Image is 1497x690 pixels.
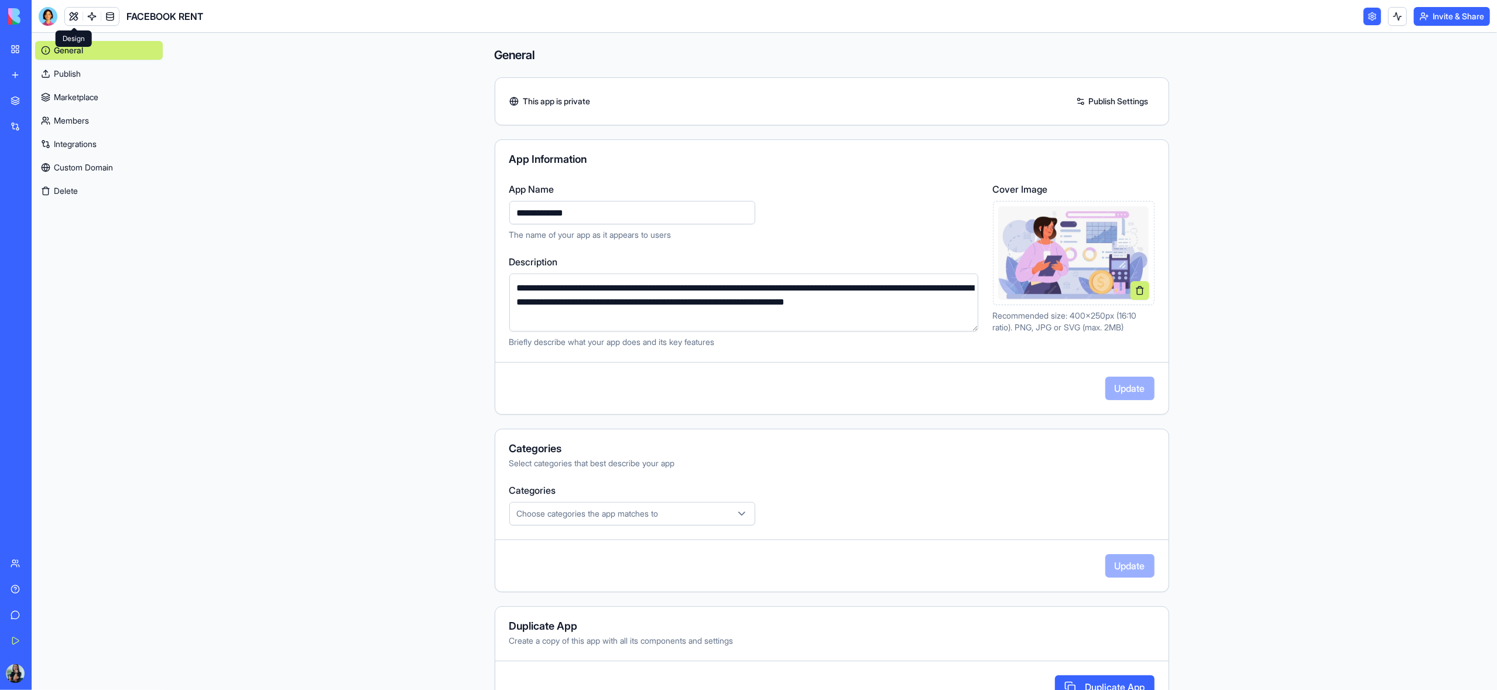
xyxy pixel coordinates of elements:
a: General [35,41,163,60]
p: The name of your app as it appears to users [509,229,979,241]
a: Custom Domain [35,158,163,177]
a: Publish [35,64,163,83]
button: Delete [35,182,163,200]
label: Categories [509,483,1155,497]
span: This app is private [523,95,591,107]
div: Design [56,30,92,47]
div: Select categories that best describe your app [509,457,1155,469]
span: FACEBOOK RENT [126,9,203,23]
label: Cover Image [993,182,1155,196]
a: Members [35,111,163,130]
img: logo [8,8,81,25]
button: Invite & Share [1414,7,1490,26]
p: Recommended size: 400x250px (16:10 ratio). PNG, JPG or SVG (max. 2MB) [993,310,1155,333]
span: Choose categories the app matches to [517,508,659,520]
label: App Name [509,182,979,196]
a: Marketplace [35,88,163,107]
label: Description [509,255,979,269]
a: Integrations [35,135,163,153]
div: Categories [509,443,1155,454]
p: Briefly describe what your app does and its key features [509,336,979,348]
div: Duplicate App [509,621,1155,631]
img: Preview [998,206,1149,300]
div: Create a copy of this app with all its components and settings [509,635,1155,647]
div: App Information [509,154,1155,165]
button: Choose categories the app matches to [509,502,755,525]
a: Publish Settings [1070,92,1155,111]
img: PHOTO-2025-09-15-15-09-07_ggaris.jpg [6,664,25,683]
h4: General [495,47,1169,63]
